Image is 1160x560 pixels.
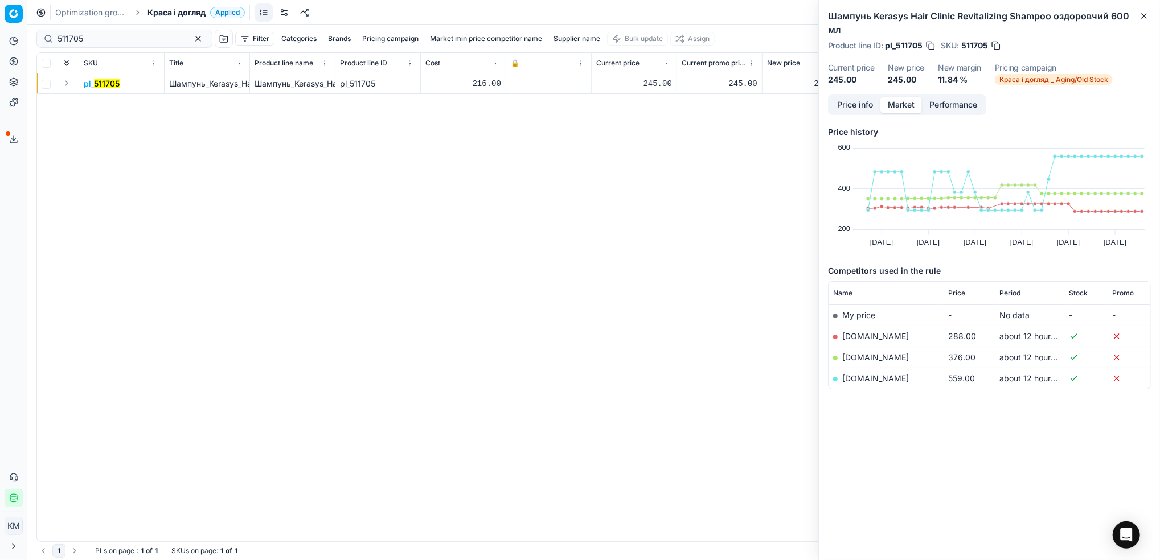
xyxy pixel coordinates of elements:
td: - [1065,304,1108,326]
a: Optimization groups [55,7,128,18]
div: 216.00 [425,78,501,89]
text: [DATE] [870,238,893,246]
span: about 12 hours ago [999,373,1071,383]
div: pl_511705 [340,78,416,89]
text: [DATE] [1057,238,1080,246]
text: 200 [838,224,850,233]
span: 559.00 [948,373,975,383]
button: Go to next page [68,544,81,558]
button: pl_511705 [84,78,120,89]
span: SKU [84,59,98,68]
strong: of [226,546,232,555]
text: [DATE] [1010,238,1033,246]
button: КM [5,517,23,535]
span: about 12 hours ago [999,331,1071,341]
nav: breadcrumb [55,7,245,18]
button: Categories [277,32,321,46]
div: 245.00 [767,78,843,89]
strong: of [146,546,153,555]
div: Шампунь_Kerasys_Hair_Clinic_Revitalizing_Shampoo_оздоровчий_600_мл [255,78,330,89]
dd: 245.00 [828,74,874,85]
strong: 1 [155,546,158,555]
text: [DATE] [964,238,986,246]
span: Period [999,289,1020,298]
span: pl_ [84,78,120,89]
span: Applied [210,7,245,18]
span: Краса і доглядApplied [147,7,245,18]
a: [DOMAIN_NAME] [842,331,909,341]
h2: Шампунь Kerasys Hair Clinic Revitalizing Shampoo оздоровчий 600 мл [828,9,1151,36]
button: Price info [830,97,880,113]
h5: Competitors used in the rule [828,265,1151,277]
button: 1 [52,544,65,558]
span: Cost [425,59,440,68]
dt: New price [888,64,924,72]
button: Supplier name [549,32,605,46]
span: My price [842,310,875,320]
span: Price [948,289,965,298]
a: [DOMAIN_NAME] [842,373,909,383]
span: Current promo price [682,59,746,68]
td: No data [995,304,1065,326]
span: PLs on page [95,546,134,555]
button: Expand all [60,56,73,70]
dt: Pricing campaign [995,64,1113,72]
td: - [1108,304,1150,326]
span: 511705 [961,40,988,51]
strong: 1 [220,546,223,555]
button: Bulk update [607,32,668,46]
span: SKUs on page : [171,546,218,555]
text: 600 [838,143,850,151]
input: Search by SKU or title [58,33,182,44]
td: - [944,304,995,326]
button: Pricing campaign [358,32,423,46]
dd: 245.00 [888,74,924,85]
span: Краса і догляд [147,7,206,18]
text: [DATE] [917,238,940,246]
span: pl_511705 [885,40,923,51]
nav: pagination [36,544,81,558]
h5: Price history [828,126,1151,138]
span: Product line ID : [828,42,883,50]
button: Expand [60,76,73,90]
span: КM [5,517,22,534]
button: Filter [235,32,274,46]
a: [DOMAIN_NAME] [842,352,909,362]
div: 245.00 [682,78,757,89]
span: Краса і догляд _ Aging/Old Stock [995,74,1113,85]
span: Product line ID [340,59,387,68]
dt: Current price [828,64,874,72]
span: 376.00 [948,352,975,362]
span: New price [767,59,800,68]
span: Name [833,289,852,298]
strong: 1 [141,546,144,555]
dd: 11.84 % [938,74,981,85]
text: [DATE] [1104,238,1126,246]
text: 400 [838,184,850,192]
div: 245.00 [596,78,672,89]
span: 288.00 [948,331,976,341]
span: about 12 hours ago [999,352,1071,362]
button: Market min price competitor name [425,32,547,46]
strong: 1 [235,546,237,555]
span: Stock [1069,289,1088,298]
button: Go to previous page [36,544,50,558]
div: : [95,546,158,555]
span: Current price [596,59,640,68]
button: Market [880,97,922,113]
button: Assign [670,32,715,46]
span: Promo [1112,289,1134,298]
span: SKU : [941,42,959,50]
dt: New margin [938,64,981,72]
button: Performance [922,97,985,113]
span: Шампунь_Kerasys_Hair_Clinic_Revitalizing_Shampoo_оздоровчий_600_мл [169,79,445,88]
span: Product line name [255,59,313,68]
span: 🔒 [511,59,519,68]
span: Title [169,59,183,68]
mark: 511705 [94,79,120,88]
div: Open Intercom Messenger [1113,521,1140,549]
button: Brands [323,32,355,46]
